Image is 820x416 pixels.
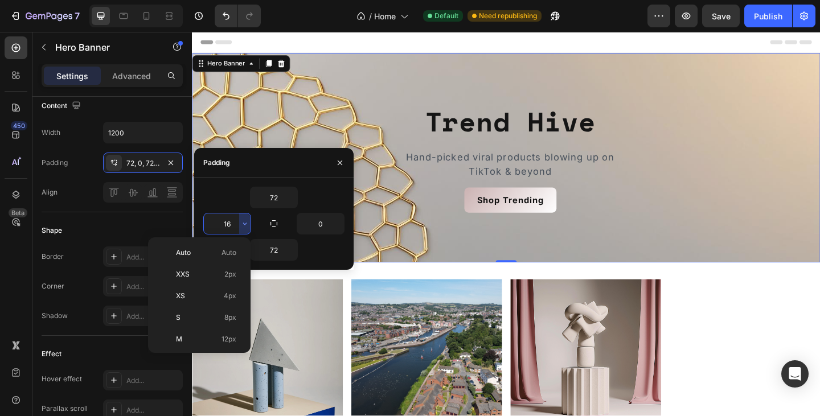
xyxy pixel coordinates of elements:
div: Add... [126,376,180,386]
span: Home [374,10,396,22]
div: Corner [42,281,64,291]
div: Parallax scroll [42,403,88,414]
span: Auto [222,248,236,258]
div: 450 [11,121,27,130]
button: Save [702,5,740,27]
input: Auto [251,240,297,260]
span: 4px [224,291,236,301]
div: Hover effect [42,374,82,384]
span: 2px [224,269,236,279]
span: / [369,10,372,22]
span: Save [712,11,731,21]
div: 72, 0, 72, 16 [126,158,159,168]
div: Effect [42,349,61,359]
div: Padding [203,158,230,168]
span: Need republishing [479,11,537,21]
button: 7 [5,5,85,27]
div: Undo/Redo [215,5,261,27]
div: Beta [9,208,27,217]
div: Shadow [42,311,68,321]
div: Hero Banner [14,30,60,40]
input: Auto [297,213,344,234]
input: Auto [251,187,297,208]
span: Auto [176,248,191,258]
div: Padding [42,158,68,168]
div: Width [42,127,60,138]
div: Publish [754,10,782,22]
a: Shop Trending [296,170,396,197]
div: Content [42,98,83,114]
p: Shop Trending [310,176,383,190]
span: 8px [224,312,236,323]
iframe: Design area [192,32,820,416]
div: Add... [126,405,180,415]
p: TikTok & beyond [10,144,682,159]
h2: Trend Hive [9,77,683,118]
p: Advanced [112,70,151,82]
div: Shape [42,225,62,236]
p: 7 [75,9,80,23]
div: Add... [126,282,180,292]
div: Border [42,252,64,262]
span: 12px [222,334,236,344]
div: Align [42,187,58,197]
span: Default [434,11,458,21]
p: Settings [56,70,88,82]
span: M [176,334,182,344]
span: XXS [176,269,190,279]
div: Open Intercom Messenger [781,360,809,388]
div: Add... [126,252,180,262]
button: Publish [744,5,792,27]
div: Add... [126,311,180,322]
span: S [176,312,181,323]
p: Hero Banner [55,40,152,54]
input: Auto [204,213,251,234]
span: XS [176,291,185,301]
input: Auto [104,122,182,143]
p: Hand-picked viral products blowing up on [10,129,682,144]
